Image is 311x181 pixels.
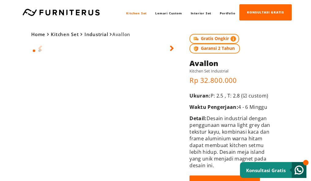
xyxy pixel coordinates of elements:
[189,44,240,54] span: Garansi 2 Tahun
[215,6,239,21] a: Portfolio
[240,162,306,178] a: Konsultasi Gratis
[239,4,292,20] a: KONSULTASI GRATIS
[189,68,276,74] h5: Kitchen Set Industrial
[31,31,45,37] a: Home
[189,115,206,122] span: Detail:
[51,31,79,37] a: Kitchen Set
[189,34,239,44] span: Gratis Ongkir
[189,115,276,169] p: Desain industrial dengan penggunaan warna light grey dan tekstur kayu, kombinasi kaca dan frame a...
[189,104,276,110] p: 4 - 6 Minggu
[230,35,236,42] img: info-colored.png
[122,6,151,21] a: Kitchen Set
[193,35,199,42] img: shipping.jpg
[189,76,276,85] p: Rp 32.800.000
[189,92,276,99] p: P: 2.5 , T: 2.8 (☑ custom)
[189,92,210,99] span: Ukuran:
[193,45,199,52] img: protect.png
[151,6,186,21] a: Lemari Custom
[186,6,216,21] a: Interior Set
[84,31,108,37] a: Industrial
[246,167,286,173] small: Konsultasi Gratis
[189,104,238,110] span: Waktu Pengerjaan:
[31,31,130,37] span: Avallon
[189,58,276,68] h1: Avallon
